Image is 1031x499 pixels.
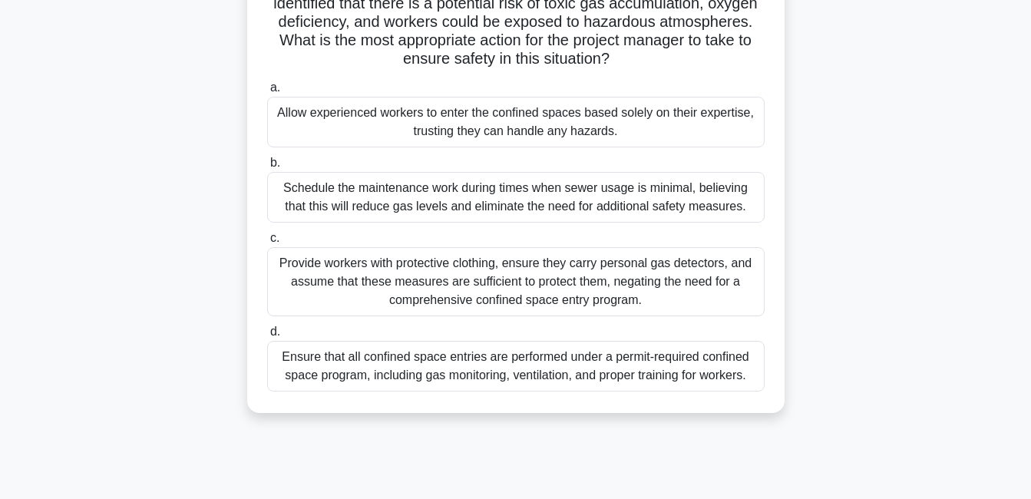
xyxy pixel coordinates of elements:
span: a. [270,81,280,94]
span: d. [270,325,280,338]
div: Schedule the maintenance work during times when sewer usage is minimal, believing that this will ... [267,172,765,223]
div: Ensure that all confined space entries are performed under a permit-required confined space progr... [267,341,765,392]
span: c. [270,231,279,244]
div: Allow experienced workers to enter the confined spaces based solely on their expertise, trusting ... [267,97,765,147]
span: b. [270,156,280,169]
div: Provide workers with protective clothing, ensure they carry personal gas detectors, and assume th... [267,247,765,316]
